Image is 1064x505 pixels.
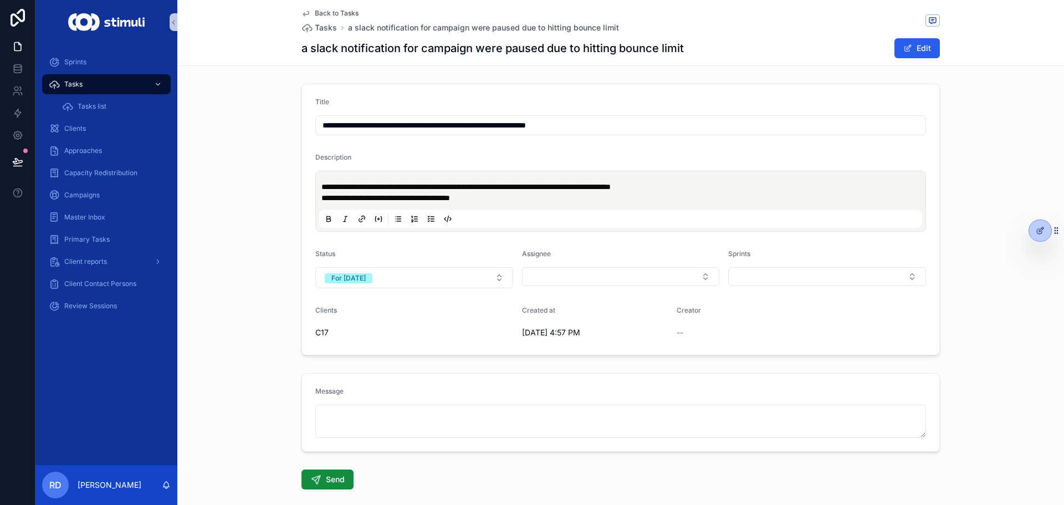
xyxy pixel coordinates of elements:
button: Select Button [522,267,720,286]
a: Client Contact Persons [42,274,171,294]
a: Sprints [42,52,171,72]
span: Tasks [64,80,83,89]
span: Send [326,474,345,485]
a: Review Sessions [42,296,171,316]
span: Creator [677,306,701,314]
a: Tasks [301,22,337,33]
p: [PERSON_NAME] [78,480,141,491]
span: Sprints [728,249,750,258]
button: Edit [894,38,940,58]
a: Client reports [42,252,171,272]
span: Tasks list [78,102,106,111]
span: C17 [315,327,329,338]
img: App logo [68,13,144,31]
span: Back to Tasks [315,9,359,18]
span: -- [677,327,683,338]
h1: a slack notification for campaign were paused due to hitting bounce limit [301,40,684,56]
span: Master Inbox [64,213,105,222]
a: Capacity Redistribution [42,163,171,183]
a: Tasks list [55,96,171,116]
a: Clients [42,119,171,139]
span: Client reports [64,257,107,266]
span: Tasks [315,22,337,33]
span: [DATE] 4:57 PM [522,327,668,338]
span: Description [315,153,351,161]
span: Clients [64,124,86,133]
a: Primary Tasks [42,229,171,249]
button: Send [301,470,354,489]
div: For [DATE] [331,273,366,283]
span: Created at [522,306,555,314]
button: Select Button [728,267,926,286]
span: Sprints [64,58,86,67]
span: Campaigns [64,191,100,200]
span: Review Sessions [64,302,117,310]
a: Back to Tasks [301,9,359,18]
span: Status [315,249,335,258]
span: RD [49,478,62,492]
button: Select Button [315,267,513,288]
span: Assignee [522,249,551,258]
a: Campaigns [42,185,171,205]
a: Master Inbox [42,207,171,227]
span: Client Contact Persons [64,279,136,288]
span: Clients [315,306,337,314]
a: a slack notification for campaign were paused due to hitting bounce limit [348,22,619,33]
a: Tasks [42,74,171,94]
span: Title [315,98,329,106]
span: Message [315,387,344,395]
span: Capacity Redistribution [64,169,137,177]
span: Primary Tasks [64,235,110,244]
div: scrollable content [35,44,177,330]
span: Approaches [64,146,102,155]
a: Approaches [42,141,171,161]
